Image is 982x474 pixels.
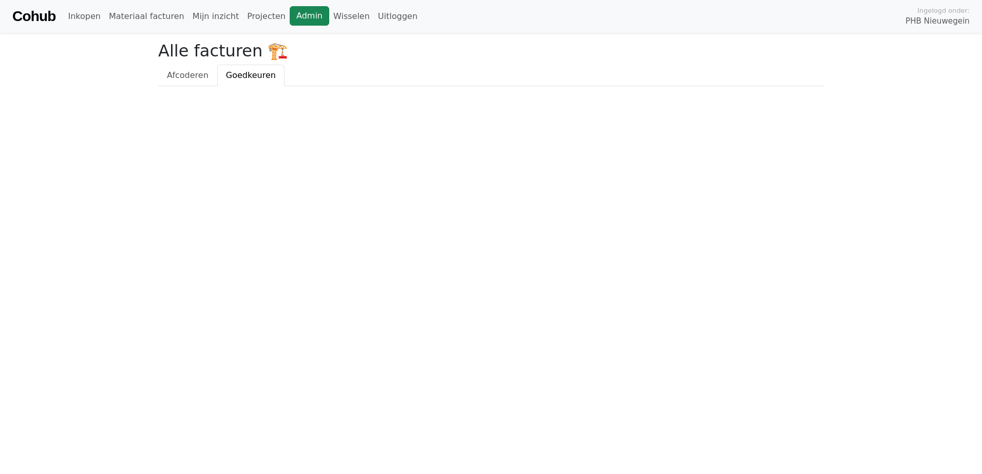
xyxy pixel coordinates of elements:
[226,70,276,80] span: Goedkeuren
[905,15,970,27] span: PHB Nieuwegein
[105,6,188,27] a: Materiaal facturen
[329,6,374,27] a: Wisselen
[12,4,55,29] a: Cohub
[217,65,285,86] a: Goedkeuren
[243,6,290,27] a: Projecten
[158,65,217,86] a: Afcoderen
[374,6,422,27] a: Uitloggen
[167,70,209,80] span: Afcoderen
[158,41,824,61] h2: Alle facturen 🏗️
[64,6,104,27] a: Inkopen
[188,6,243,27] a: Mijn inzicht
[917,6,970,15] span: Ingelogd onder:
[290,6,329,26] a: Admin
